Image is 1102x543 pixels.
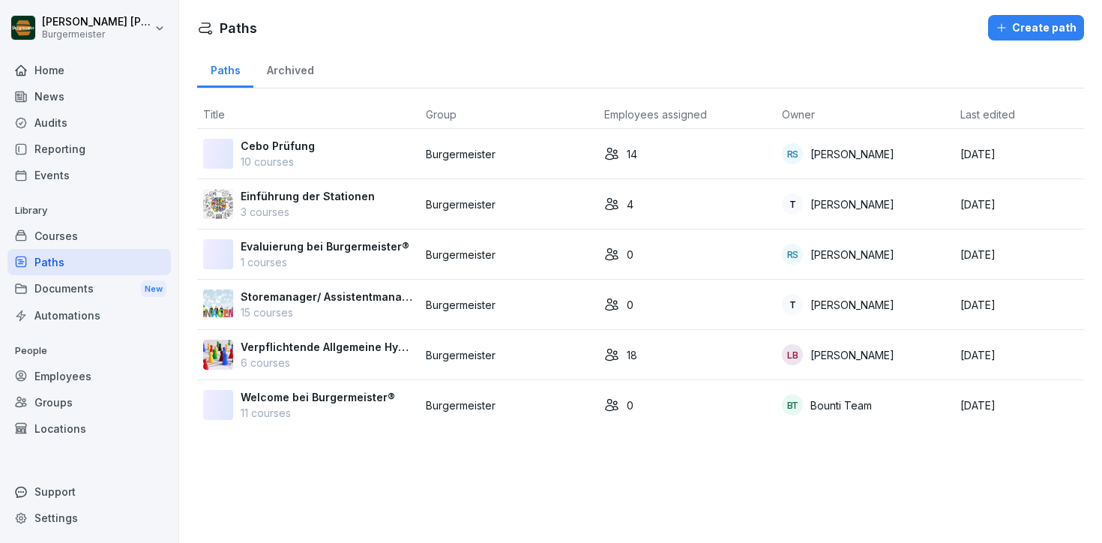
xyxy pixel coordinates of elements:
p: [DATE] [960,196,1078,212]
p: Bounti Team [810,397,872,413]
a: Audits [7,109,171,136]
p: Burgermeister [426,297,592,313]
p: Einführung der Stationen [241,188,375,204]
p: 3 courses [241,204,375,220]
h1: Paths [220,18,257,38]
p: Burgermeister [426,247,592,262]
p: [PERSON_NAME] [810,347,894,363]
span: Owner [782,108,815,121]
span: Title [203,108,225,121]
div: T [782,193,803,214]
p: 0 [627,297,633,313]
p: Library [7,199,171,223]
a: Home [7,57,171,83]
a: Courses [7,223,171,249]
a: Events [7,162,171,188]
a: Paths [197,49,253,88]
p: People [7,339,171,363]
p: 11 courses [241,405,395,421]
p: 6 courses [241,355,414,370]
p: Burgermeister [426,196,592,212]
a: Reporting [7,136,171,162]
p: 10 courses [241,154,315,169]
p: Verpflichtende Allgemeine Hygiene/ Sicherheitsschulungen [241,339,414,355]
p: [PERSON_NAME] [810,146,894,162]
p: [DATE] [960,297,1078,313]
img: ges0wsbz3tq6sxdqsr06isru.png [203,340,233,370]
p: 4 [627,196,633,212]
span: Last edited [960,108,1015,121]
a: News [7,83,171,109]
p: 0 [627,397,633,413]
a: Archived [253,49,327,88]
p: Evaluierung bei Burgermeister® [241,238,409,254]
div: T [782,294,803,315]
th: Group [420,100,598,129]
a: Employees [7,363,171,389]
a: Locations [7,415,171,442]
p: 18 [627,347,637,363]
p: Burgermeister [426,397,592,413]
p: Burgermeister [42,29,151,40]
a: Paths [7,249,171,275]
p: 0 [627,247,633,262]
p: [PERSON_NAME] [810,196,894,212]
p: [PERSON_NAME] [810,297,894,313]
div: BT [782,394,803,415]
p: 1 courses [241,254,409,270]
p: 14 [627,146,637,162]
p: Welcome bei Burgermeister® [241,389,395,405]
div: Documents [7,275,171,303]
p: 15 courses [241,304,414,320]
div: LB [782,344,803,365]
p: [PERSON_NAME] [810,247,894,262]
button: Create path [988,15,1084,40]
img: wwemz06sg48ah3lik0a3sdy0.png [203,189,233,219]
p: Storemanager/ Assistentmanager [241,289,414,304]
img: s0ko8y4pw9msovmc14bxhdgh.png [203,289,233,319]
div: RS [782,244,803,265]
p: [DATE] [960,146,1078,162]
p: Burgermeister [426,347,592,363]
a: Automations [7,302,171,328]
span: Employees assigned [604,108,707,121]
div: Support [7,478,171,505]
p: [DATE] [960,397,1078,413]
a: Groups [7,389,171,415]
p: [DATE] [960,247,1078,262]
p: [DATE] [960,347,1078,363]
a: Settings [7,505,171,531]
p: Cebo Prüfung [241,138,315,154]
a: DocumentsNew [7,275,171,303]
div: Create path [996,19,1077,36]
div: RS [782,143,803,164]
div: New [141,280,166,298]
p: Burgermeister [426,146,592,162]
p: [PERSON_NAME] [PERSON_NAME] [PERSON_NAME] [42,16,151,28]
